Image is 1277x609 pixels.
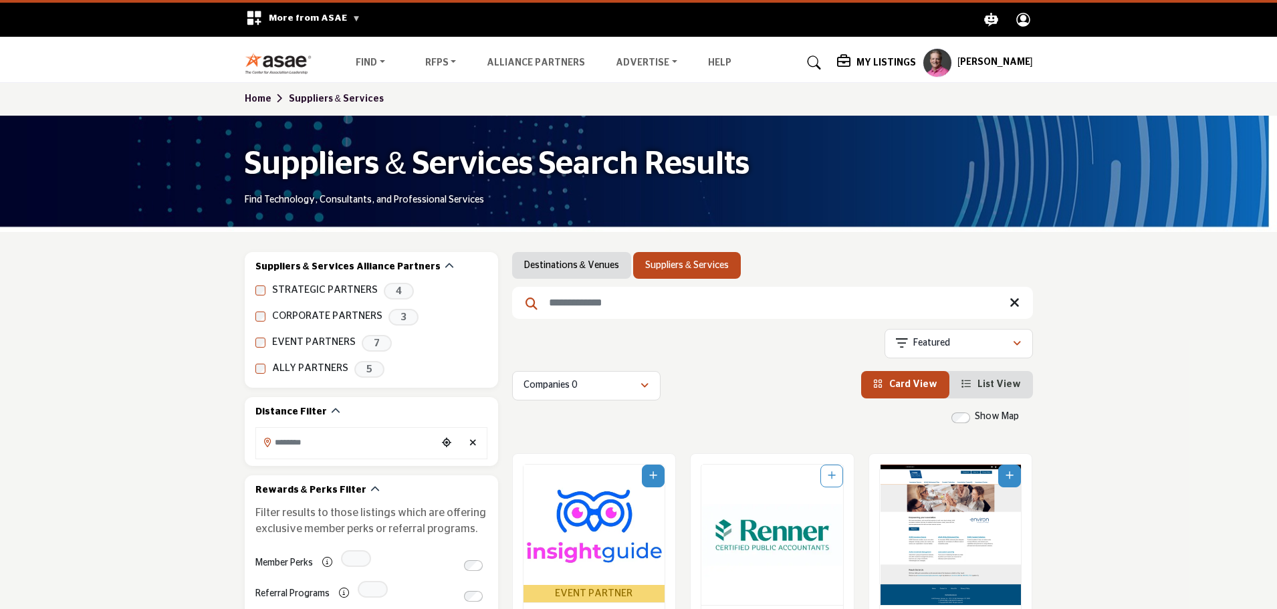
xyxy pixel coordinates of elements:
span: Card View [889,380,937,389]
a: Open Listing in new tab [880,465,1022,605]
label: ALLY PARTNERS [272,361,348,376]
a: Add To List [828,471,836,481]
img: ASAE Business Solutions [880,465,1022,605]
span: 7 [362,335,392,352]
input: Switch to Member Perks [464,560,483,571]
span: 3 [388,309,419,326]
img: Insight Guide LLC [524,465,665,585]
a: RFPs [416,53,466,72]
p: Filter results to those listings which are offering exclusive member perks or referral programs. [255,505,487,537]
label: EVENT PARTNERS [272,335,356,350]
h2: Distance Filter [255,406,327,419]
button: Featured [885,329,1033,358]
h2: Rewards & Perks Filter [255,484,366,497]
input: STRATEGIC PARTNERS checkbox [255,285,265,295]
button: Companies 0 [512,371,661,400]
input: ALLY PARTNERS checkbox [255,364,265,374]
label: STRATEGIC PARTNERS [272,283,378,298]
div: My Listings [837,55,916,71]
div: More from ASAE [237,3,369,37]
div: Choose your current location [437,429,457,458]
a: Open Listing in new tab [701,465,843,605]
a: Home [245,94,289,104]
li: List View [949,371,1033,398]
input: Search Keyword [512,287,1033,319]
a: Suppliers & Services [645,259,729,272]
label: CORPORATE PARTNERS [272,309,382,324]
label: Member Perks [255,552,313,575]
h5: [PERSON_NAME] [957,56,1033,70]
label: Referral Programs [255,582,330,606]
input: CORPORATE PARTNERS checkbox [255,312,265,322]
span: 4 [384,283,414,299]
a: Search [794,52,830,74]
span: More from ASAE [269,13,360,23]
input: Search Location [256,429,437,455]
a: View Card [873,380,937,389]
li: Card View [861,371,949,398]
label: Show Map [975,410,1019,424]
p: Featured [913,337,950,350]
a: Advertise [606,53,687,72]
a: Suppliers & Services [289,94,384,104]
a: Add To List [1006,471,1014,481]
a: Alliance Partners [487,58,585,68]
h1: Suppliers & Services Search Results [245,144,749,185]
button: Show hide supplier dropdown [923,48,952,78]
a: Help [708,58,731,68]
h5: My Listings [856,57,916,69]
span: 5 [354,361,384,378]
a: View List [961,380,1021,389]
img: Site Logo [245,52,319,74]
h2: Suppliers & Services Alliance Partners [255,261,441,274]
img: Renner and Company CPA PC [701,465,843,605]
p: Companies 0 [524,379,577,392]
input: EVENT PARTNERS checkbox [255,338,265,348]
p: Find Technology, Consultants, and Professional Services [245,194,484,207]
a: Add To List [649,471,657,481]
div: Clear search location [463,429,483,458]
span: EVENT PARTNER [526,586,663,602]
a: Find [346,53,394,72]
a: Open Listing in new tab [524,465,665,603]
input: Switch to Referral Programs [464,591,483,602]
span: List View [977,380,1021,389]
a: Destinations & Venues [524,259,619,272]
